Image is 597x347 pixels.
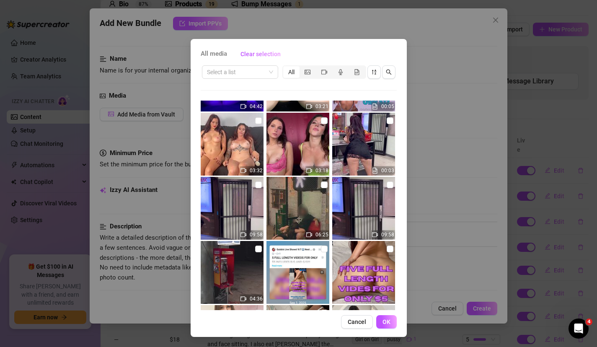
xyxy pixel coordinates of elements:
iframe: Intercom live chat [569,319,589,339]
span: file-gif [354,69,360,75]
span: 03:21 [315,104,328,109]
span: audio [338,69,344,75]
img: media [266,241,329,304]
span: 09:58 [250,232,263,238]
span: 03:32 [250,168,263,173]
img: media [201,113,264,176]
span: 00:05 [381,104,394,109]
button: Clear selection [234,47,287,61]
div: All [283,66,300,78]
span: search [386,69,392,75]
span: video-camera [306,168,312,173]
span: picture [305,69,310,75]
span: video-camera [240,296,246,302]
span: 00:03 [381,168,394,173]
img: media [266,113,329,176]
button: sort-descending [367,65,381,79]
span: file-gif [372,104,378,109]
span: sort-descending [371,69,377,75]
img: media [201,177,264,240]
span: video-camera [240,168,246,173]
img: media [266,177,329,240]
button: Cancel [341,315,373,329]
span: video-camera [372,232,378,238]
span: video-camera [240,104,246,109]
span: OK [382,319,390,325]
span: 09:58 [381,232,394,238]
span: Clear selection [240,51,281,57]
span: All media [201,49,227,59]
button: OK [376,315,397,329]
img: media [332,241,395,304]
img: media [201,241,264,304]
span: 03:18 [315,168,328,173]
span: video-camera [321,69,327,75]
span: video-camera [306,232,312,238]
img: media [332,177,395,240]
span: 06:25 [315,232,328,238]
div: segmented control [282,65,366,79]
span: 04:42 [250,104,263,109]
span: 4 [586,319,592,325]
img: media [332,113,395,176]
span: 04:36 [250,296,263,302]
span: video-camera [306,104,312,109]
span: file-gif [372,168,378,173]
span: Cancel [348,319,366,325]
span: video-camera [240,232,246,238]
